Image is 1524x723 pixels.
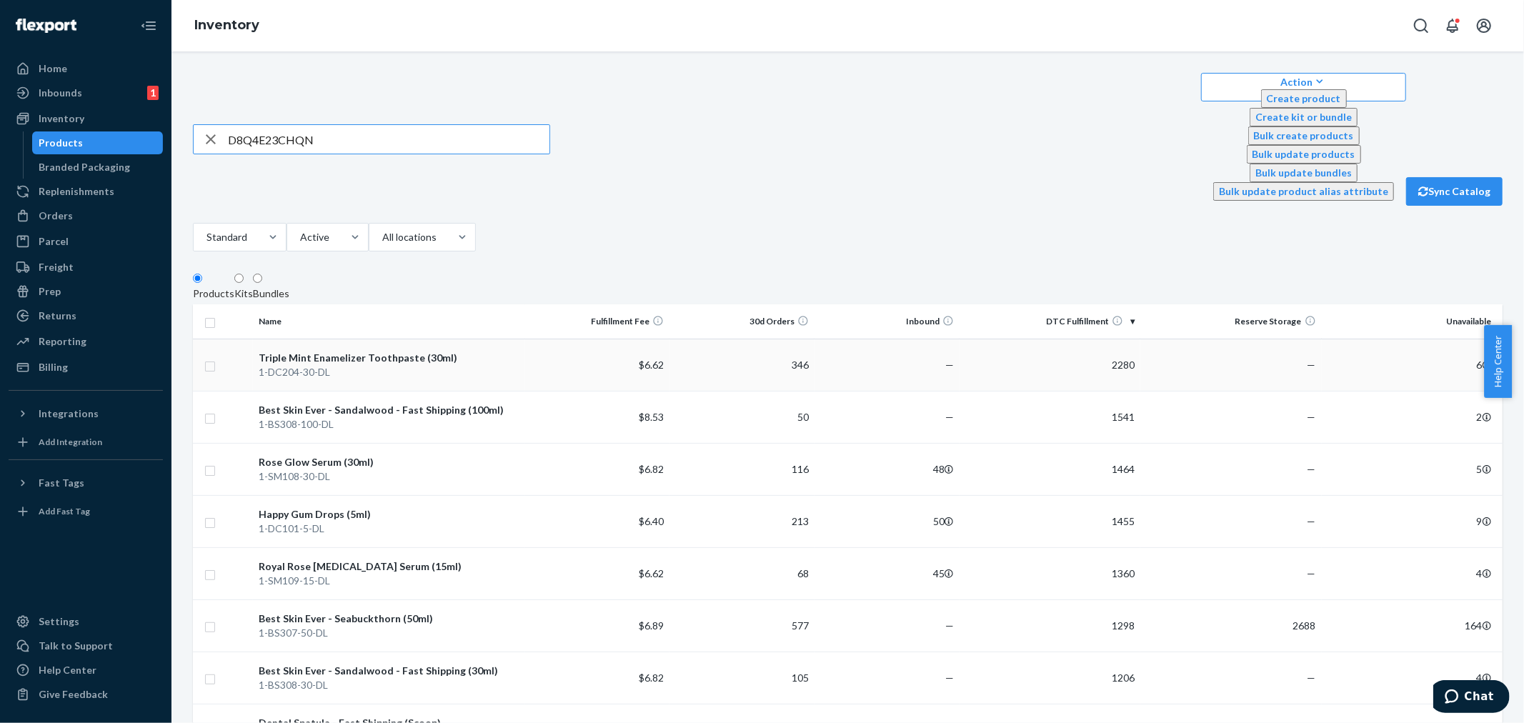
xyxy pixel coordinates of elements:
button: Bulk update product alias attribute [1213,182,1394,201]
div: Reporting [39,334,86,349]
th: Inbound [815,304,960,339]
td: 116 [669,443,815,495]
span: Create product [1267,92,1341,104]
button: Close Navigation [134,11,163,40]
div: Talk to Support [39,639,113,653]
span: Bulk update products [1252,148,1355,160]
div: Action [1213,74,1394,89]
td: 2280 [960,339,1140,391]
a: Inbounds1 [9,81,163,104]
a: Help Center [9,659,163,682]
div: Replenishments [39,184,114,199]
button: Open Search Box [1407,11,1435,40]
th: Reserve Storage [1140,304,1321,339]
span: — [945,359,954,371]
a: Parcel [9,230,163,253]
div: 1-SM109-15-DL [259,574,519,588]
div: Best Skin Ever - Sandalwood - Fast Shipping (30ml) [259,664,519,678]
input: Bundles [253,274,262,283]
div: Products [39,136,84,150]
td: 4 [1322,547,1503,599]
a: Settings [9,610,163,633]
div: Kits [234,286,253,301]
td: 1360 [960,547,1140,599]
div: Inventory [39,111,84,126]
div: 1-DC101-5-DL [259,522,519,536]
div: 1-DC204-30-DL [259,365,519,379]
th: 30d Orders [669,304,815,339]
a: Products [32,131,164,154]
td: 68 [669,547,815,599]
td: 9 [1322,495,1503,547]
div: Help Center [39,663,96,677]
a: Branded Packaging [32,156,164,179]
span: $6.62 [639,567,664,579]
span: Help Center [1484,325,1512,398]
td: 4 [1322,652,1503,704]
iframe: Opens a widget where you can chat to one of our agents [1433,680,1510,716]
div: Prep [39,284,61,299]
span: Bulk update bundles [1255,166,1352,179]
div: Inbounds [39,86,82,100]
span: Create kit or bundle [1255,111,1352,123]
div: Fast Tags [39,476,84,490]
span: $6.82 [639,463,664,475]
a: Returns [9,304,163,327]
span: — [1308,463,1316,475]
button: Create kit or bundle [1250,108,1358,126]
button: Create product [1261,89,1347,108]
div: Happy Gum Drops (5ml) [259,507,519,522]
td: 6 [1322,339,1503,391]
a: Prep [9,280,163,303]
span: $6.62 [639,359,664,371]
div: Royal Rose [MEDICAL_DATA] Serum (15ml) [259,559,519,574]
span: $6.40 [639,515,664,527]
button: Fast Tags [9,472,163,494]
span: $6.82 [639,672,664,684]
div: Home [39,61,67,76]
span: — [1308,672,1316,684]
div: Triple Mint Enamelizer Toothpaste (30ml) [259,351,519,365]
td: 5 [1322,443,1503,495]
span: — [945,619,954,632]
td: 1541 [960,391,1140,443]
div: Parcel [39,234,69,249]
div: 1 [147,86,159,100]
div: Best Skin Ever - Sandalwood - Fast Shipping (100ml) [259,403,519,417]
span: — [945,672,954,684]
button: Give Feedback [9,683,163,706]
td: 2688 [1140,599,1321,652]
input: Products [193,274,202,283]
div: Billing [39,360,68,374]
span: — [1308,359,1316,371]
button: Bulk update bundles [1250,164,1358,182]
td: 164 [1322,599,1503,652]
td: 2 [1322,391,1503,443]
input: Active [299,230,300,244]
span: — [1308,515,1316,527]
td: 48 [815,443,960,495]
a: Add Integration [9,431,163,454]
div: 1-SM108-30-DL [259,469,519,484]
th: DTC Fulfillment [960,304,1140,339]
a: Add Fast Tag [9,500,163,523]
a: Freight [9,256,163,279]
button: Talk to Support [9,634,163,657]
th: Name [253,304,524,339]
span: $6.89 [639,619,664,632]
div: 1-BS308-100-DL [259,417,519,432]
ol: breadcrumbs [183,5,271,46]
div: Rose Glow Serum (30ml) [259,455,519,469]
button: Sync Catalog [1406,177,1503,206]
div: Settings [39,614,79,629]
div: Integrations [39,407,99,421]
span: — [945,411,954,423]
a: Inventory [9,107,163,130]
div: 1-BS308-30-DL [259,678,519,692]
button: Integrations [9,402,163,425]
a: Orders [9,204,163,227]
span: $8.53 [639,411,664,423]
span: — [1308,567,1316,579]
th: Unavailable [1322,304,1503,339]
